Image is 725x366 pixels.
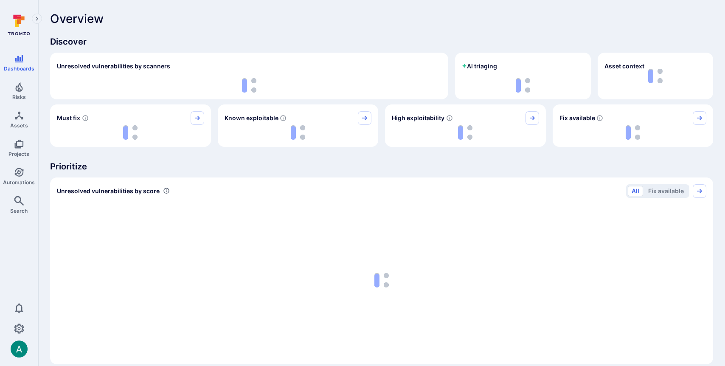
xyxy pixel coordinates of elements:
[50,160,713,172] span: Prioritize
[4,65,34,72] span: Dashboards
[3,179,35,186] span: Automations
[225,114,278,122] span: Known exploitable
[559,125,707,140] div: loading spinner
[516,78,530,93] img: Loading...
[57,78,441,93] div: loading spinner
[12,94,26,100] span: Risks
[559,114,595,122] span: Fix available
[596,115,603,121] svg: Vulnerabilities with fix available
[123,125,138,140] img: Loading...
[225,125,372,140] div: loading spinner
[57,203,706,358] div: loading spinner
[392,125,539,140] div: loading spinner
[291,125,305,140] img: Loading...
[280,115,287,121] svg: Confirmed exploitable by KEV
[604,62,644,70] span: Asset context
[50,104,211,147] div: Must fix
[626,125,640,140] img: Loading...
[50,12,104,25] span: Overview
[10,122,28,129] span: Assets
[628,186,643,196] button: All
[82,115,89,121] svg: Risk score >=40 , missed SLA
[57,114,80,122] span: Must fix
[374,273,389,287] img: Loading...
[644,186,688,196] button: Fix available
[34,15,40,23] i: Expand navigation menu
[462,78,584,93] div: loading spinner
[385,104,546,147] div: High exploitability
[57,125,204,140] div: loading spinner
[553,104,714,147] div: Fix available
[163,186,170,195] div: Number of vulnerabilities in status 'Open' 'Triaged' and 'In process' grouped by score
[218,104,379,147] div: Known exploitable
[10,208,28,214] span: Search
[11,341,28,358] img: ACg8ocLSa5mPYBaXNx3eFu_EmspyJX0laNWN7cXOFirfQ7srZveEpg=s96-c
[32,14,42,24] button: Expand navigation menu
[446,115,453,121] svg: EPSS score ≥ 0.7
[242,78,256,93] img: Loading...
[392,114,444,122] span: High exploitability
[8,151,29,157] span: Projects
[50,36,713,48] span: Discover
[462,62,497,70] h2: AI triaging
[57,62,170,70] h2: Unresolved vulnerabilities by scanners
[57,187,160,195] span: Unresolved vulnerabilities by score
[11,341,28,358] div: Arjan Dehar
[458,125,472,140] img: Loading...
